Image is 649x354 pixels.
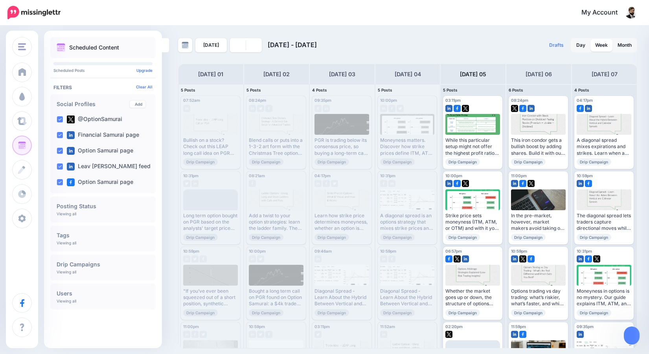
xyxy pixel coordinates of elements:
a: Day [572,39,590,51]
span: 09:35pm [577,324,594,329]
span: Drip Campaign [577,234,611,241]
span: Drafts [549,43,564,48]
h4: [DATE] 07 [592,70,618,79]
img: linkedin-grey-square.png [183,255,190,262]
span: 10:00pm [249,249,266,253]
span: 10:31pm [380,173,395,178]
a: [DATE] [195,38,227,52]
img: linkedin-square.png [445,105,452,112]
p: Scheduled Content [69,45,119,50]
span: 02:20pm [445,324,463,329]
span: 10:31pm [183,173,199,178]
img: twitter-grey-square.png [200,331,207,338]
img: linkedin-square.png [511,255,518,262]
div: Options trading vs day trading: what’s riskier, what’s faster, and which is better for beginners?... [511,288,566,307]
img: twitter-square.png [462,105,469,112]
img: twitter-grey-square.png [314,331,322,338]
img: facebook-square.png [454,180,461,187]
span: Drip Campaign [380,309,415,316]
p: Viewing all [57,211,76,216]
img: twitter-square.png [593,255,600,262]
img: twitter-square.png [67,116,75,123]
span: 4 Posts [312,88,327,92]
label: @OptionSamurai [67,116,122,123]
img: facebook-square.png [445,255,452,262]
div: Diagonal Spread - Learn About the Hybrid Between Vertical and Calendar Spreads ▸ [URL] [380,288,435,307]
img: twitter-square.png [511,105,518,112]
img: facebook-grey-square.png [380,180,387,187]
img: facebook-grey-square.png [323,180,330,187]
img: facebook-square.png [519,105,526,112]
img: linkedin-square.png [577,331,584,338]
h4: Drip Campaigns [57,262,149,267]
div: Blend calls or puts into a 1-3-2 art form with the Christmas Tree option strategy. Let our custom... [249,137,303,156]
div: Loading [200,206,221,217]
span: Drip Campaign [577,158,611,165]
a: Week [590,39,612,51]
img: linkedin-square.png [577,180,584,187]
img: facebook-square.png [519,331,526,338]
img: facebook-square.png [454,105,461,112]
img: linkedin-square.png [67,163,75,171]
p: Viewing all [57,270,76,274]
img: facebook-square.png [519,180,526,187]
img: facebook-grey-square.png [314,105,322,112]
span: 10:59pm [183,249,199,253]
span: 03:11pm [445,98,461,103]
img: linkedin-grey-square.png [249,255,256,262]
img: twitter-grey-square.png [397,105,404,112]
img: linkedin-grey-square.png [388,180,395,187]
span: 5 Posts [378,88,392,92]
img: facebook-square.png [577,105,584,112]
label: Financial Samurai page [67,131,139,139]
img: facebook-square.png [585,180,592,187]
h4: [DATE] 01 [198,70,223,79]
span: Drip Campaign [511,234,546,241]
h4: [DATE] 04 [395,70,421,79]
span: 5 Posts [181,88,195,92]
label: Option Samurai page [67,178,133,186]
img: twitter-square.png [445,331,452,338]
img: twitter-grey-square.png [257,255,264,262]
span: 11:00pm [183,324,199,329]
img: twitter-grey-square.png [257,105,264,112]
img: linkedin-square.png [511,180,518,187]
img: calendar.png [57,43,65,52]
h4: [DATE] 05 [460,70,486,79]
a: Add [130,101,145,108]
img: linkedin-square.png [511,331,518,338]
div: The diagonal spread lets traders capture directional moves while managing cost. But should you ch... [577,213,631,232]
div: PGR is trading below its consensus price, so buying a long-term call could be the right move Read... [314,137,369,156]
a: Drafts [544,38,568,52]
img: facebook-grey-square.png [388,255,395,262]
div: Bought a long term call on PGR found on Option Samurai: a $4k trade that may yield $3k if the und... [249,288,303,307]
h4: Posting Status [57,204,149,209]
span: 08:24pm [511,98,528,103]
a: Upgrade [136,68,153,73]
img: linkedin-grey-square.png [380,255,387,262]
h4: [DATE] 03 [329,70,355,79]
img: calendar-grey-darker.png [182,42,189,49]
img: twitter-grey-square.png [191,255,199,262]
img: linkedin-grey-square.png [183,331,190,338]
span: 08:24pm [249,98,266,103]
h4: [DATE] 06 [526,70,552,79]
img: facebook-square.png [67,178,75,186]
img: linkedin-square.png [445,180,452,187]
img: linkedin-grey-square.png [191,180,199,187]
div: Bullish on a stock? Check out this LEAP long call idea on PGR Read more 👉 [URL] [183,137,238,156]
img: facebook-grey-square.png [265,105,272,112]
span: Drip Campaign [511,158,546,165]
img: menu.png [18,43,26,50]
span: 10:59pm [249,324,265,329]
div: In the pre-market, however, market makers avoid taking on directional risks, which further elimin... [511,213,566,232]
div: "If you’ve ever been squeezed out of a short position, synthetic shorts may be your secret weapon... [183,288,238,307]
span: Drip Campaign [249,309,283,316]
img: facebook-grey-square.png [265,331,272,338]
img: linkedin-square.png [577,255,584,262]
img: twitter-square.png [462,180,469,187]
img: twitter-grey-square.png [257,331,264,338]
img: twitter-grey-square.png [331,180,338,187]
span: Drip Campaign [314,234,349,241]
img: linkedin-square.png [67,131,75,139]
